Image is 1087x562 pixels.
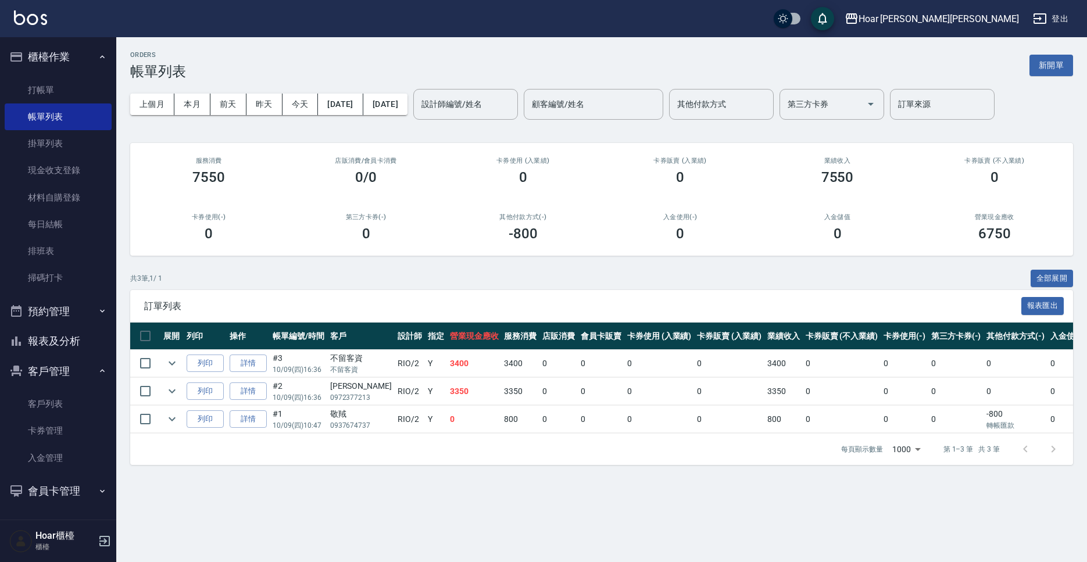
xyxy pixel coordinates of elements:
button: 登出 [1028,8,1073,30]
button: 列印 [187,355,224,373]
h2: 入金使用(-) [616,213,745,221]
h3: 0 [676,169,684,185]
td: RIO /2 [395,406,425,433]
th: 卡券販賣 (不入業績) [803,323,881,350]
th: 展開 [160,323,184,350]
th: 指定 [425,323,447,350]
button: 新開單 [1029,55,1073,76]
h2: 卡券使用 (入業績) [459,157,588,164]
th: 客戶 [327,323,395,350]
a: 排班表 [5,238,112,264]
p: 不留客資 [330,364,392,375]
td: 3400 [501,350,539,377]
h3: 0 [834,225,842,242]
div: 不留客資 [330,352,392,364]
h2: ORDERS [130,51,186,59]
p: 櫃檯 [35,542,95,552]
td: 0 [928,406,984,433]
th: 營業現金應收 [447,323,502,350]
h2: 店販消費 /會員卡消費 [301,157,430,164]
div: [PERSON_NAME] [330,380,392,392]
p: 0972377213 [330,392,392,403]
p: 10/09 (四) 16:36 [273,392,324,403]
h3: 0 [362,225,370,242]
p: 共 3 筆, 1 / 1 [130,273,162,284]
h3: 0 [676,225,684,242]
div: Hoar [PERSON_NAME][PERSON_NAME] [859,12,1019,26]
th: 操作 [227,323,270,350]
a: 現金收支登錄 [5,157,112,184]
h3: 0 [205,225,213,242]
button: save [811,7,834,30]
a: 材料自購登錄 [5,184,112,211]
h2: 卡券販賣 (不入業績) [930,157,1059,164]
td: RIO /2 [395,378,425,405]
td: 3350 [764,378,803,405]
a: 帳單列表 [5,103,112,130]
th: 第三方卡券(-) [928,323,984,350]
button: Open [861,95,880,113]
button: expand row [163,410,181,428]
button: expand row [163,355,181,372]
th: 設計師 [395,323,425,350]
h3: 服務消費 [144,157,273,164]
h3: 0/0 [355,169,377,185]
p: 10/09 (四) 10:47 [273,420,324,431]
td: 3350 [447,378,502,405]
h3: 0 [519,169,527,185]
td: 0 [984,350,1047,377]
a: 報表匯出 [1021,300,1064,311]
a: 卡券管理 [5,417,112,444]
h3: 7550 [192,169,225,185]
button: 會員卡管理 [5,476,112,506]
th: 會員卡販賣 [578,323,624,350]
td: 0 [694,406,764,433]
h5: Hoar櫃檯 [35,530,95,542]
td: 0 [578,406,624,433]
td: 0 [694,378,764,405]
button: 全部展開 [1031,270,1074,288]
th: 帳單編號/時間 [270,323,327,350]
button: 報表及分析 [5,326,112,356]
a: 每日結帳 [5,211,112,238]
td: 0 [928,350,984,377]
button: [DATE] [363,94,407,115]
button: 櫃檯作業 [5,42,112,72]
th: 卡券使用 (入業績) [624,323,695,350]
td: #2 [270,378,327,405]
button: 昨天 [246,94,283,115]
td: 0 [803,406,881,433]
td: Y [425,350,447,377]
th: 業績收入 [764,323,803,350]
td: 0 [928,378,984,405]
td: 0 [881,406,928,433]
button: 上個月 [130,94,174,115]
button: [DATE] [318,94,363,115]
td: 3400 [447,350,502,377]
h3: -800 [509,225,538,242]
td: 800 [501,406,539,433]
th: 其他付款方式(-) [984,323,1047,350]
td: 0 [803,350,881,377]
td: RIO /2 [395,350,425,377]
a: 掃碼打卡 [5,264,112,291]
td: #1 [270,406,327,433]
td: 0 [624,350,695,377]
a: 詳情 [230,355,267,373]
th: 店販消費 [539,323,578,350]
h2: 卡券販賣 (入業績) [616,157,745,164]
button: 列印 [187,382,224,400]
p: 0937674737 [330,420,392,431]
button: Hoar [PERSON_NAME][PERSON_NAME] [840,7,1024,31]
td: 0 [881,378,928,405]
h3: 7550 [821,169,854,185]
a: 客戶列表 [5,391,112,417]
td: 0 [694,350,764,377]
h2: 營業現金應收 [930,213,1059,221]
h2: 其他付款方式(-) [459,213,588,221]
th: 列印 [184,323,227,350]
button: expand row [163,382,181,400]
h3: 帳單列表 [130,63,186,80]
a: 詳情 [230,382,267,400]
p: 每頁顯示數量 [841,444,883,454]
